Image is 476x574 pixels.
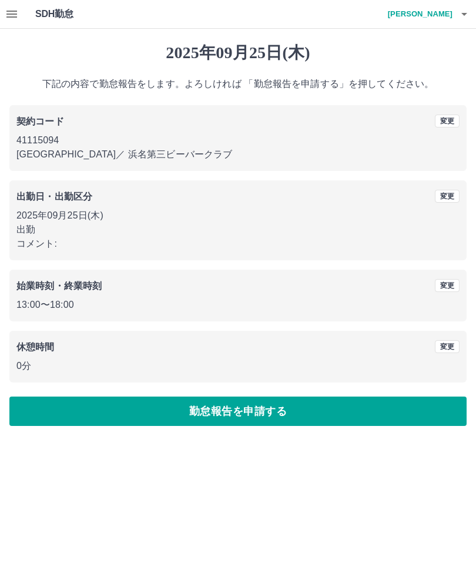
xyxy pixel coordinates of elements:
p: 下記の内容で勤怠報告をします。よろしければ 「勤怠報告を申請する」を押してください。 [9,77,467,91]
button: 変更 [435,340,460,353]
p: 41115094 [16,133,460,147]
p: コメント: [16,237,460,251]
button: 勤怠報告を申請する [9,397,467,426]
p: [GEOGRAPHIC_DATA] ／ 浜名第三ビーバークラブ [16,147,460,162]
button: 変更 [435,279,460,292]
button: 変更 [435,115,460,127]
b: 休憩時間 [16,342,55,352]
p: 出勤 [16,223,460,237]
b: 出勤日・出勤区分 [16,192,92,202]
p: 13:00 〜 18:00 [16,298,460,312]
b: 始業時刻・終業時刻 [16,281,102,291]
button: 変更 [435,190,460,203]
p: 2025年09月25日(木) [16,209,460,223]
p: 0分 [16,359,460,373]
b: 契約コード [16,116,64,126]
h1: 2025年09月25日(木) [9,43,467,63]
